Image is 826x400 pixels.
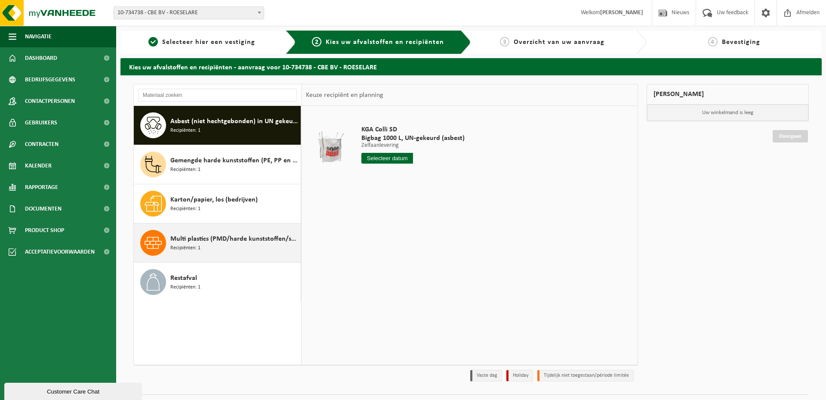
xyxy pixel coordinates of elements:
span: Documenten [25,198,62,220]
span: Navigatie [25,26,52,47]
li: Holiday [506,370,533,381]
span: Asbest (niet hechtgebonden) in UN gekeurde verpakking [170,116,299,127]
button: Asbest (niet hechtgebonden) in UN gekeurde verpakking Recipiënten: 1 [134,106,301,145]
span: 3 [500,37,509,47]
button: Restafval Recipiënten: 1 [134,263,301,301]
span: Contactpersonen [25,90,75,112]
button: Multi plastics (PMD/harde kunststoffen/spanbanden/EPS/folie naturel/folie gemengd) Recipiënten: 1 [134,223,301,263]
p: Zelfaanlevering [361,143,465,149]
span: Selecteer hier een vestiging [162,39,255,46]
a: 1Selecteer hier een vestiging [125,37,279,47]
li: Vaste dag [470,370,502,381]
div: [PERSON_NAME] [647,84,809,105]
span: 1 [148,37,158,47]
span: KGA Colli SD [361,125,465,134]
span: Overzicht van uw aanvraag [514,39,604,46]
span: 2 [312,37,321,47]
iframe: chat widget [4,381,144,400]
input: Materiaal zoeken [138,89,297,102]
span: Bedrijfsgegevens [25,69,75,90]
span: Multi plastics (PMD/harde kunststoffen/spanbanden/EPS/folie naturel/folie gemengd) [170,234,299,244]
button: Karton/papier, los (bedrijven) Recipiënten: 1 [134,184,301,223]
span: Contracten [25,133,59,155]
span: Recipiënten: 1 [170,205,200,213]
span: 10-734738 - CBE BV - ROESELARE [114,6,264,19]
a: Doorgaan [773,130,808,143]
span: Recipiënten: 1 [170,244,200,252]
span: Gebruikers [25,112,57,133]
span: Bevestiging [722,39,760,46]
span: Recipiënten: 1 [170,283,200,291]
span: Recipiënten: 1 [170,127,200,135]
span: Kies uw afvalstoffen en recipiënten [326,39,444,46]
p: Uw winkelmand is leeg [647,105,809,121]
span: Acceptatievoorwaarden [25,241,95,263]
li: Tijdelijk niet toegestaan/période limitée [537,370,634,381]
strong: [PERSON_NAME] [600,9,643,16]
span: Dashboard [25,47,57,69]
span: Product Shop [25,220,64,241]
span: Bigbag 1000 L, UN-gekeurd (asbest) [361,134,465,143]
span: 4 [708,37,718,47]
span: 10-734738 - CBE BV - ROESELARE [114,7,264,19]
span: Kalender [25,155,52,177]
span: Rapportage [25,177,58,198]
input: Selecteer datum [361,153,413,164]
span: Karton/papier, los (bedrijven) [170,195,258,205]
span: Recipiënten: 1 [170,166,200,174]
h2: Kies uw afvalstoffen en recipiënten - aanvraag voor 10-734738 - CBE BV - ROESELARE [120,58,822,75]
span: Restafval [170,273,197,283]
span: Gemengde harde kunststoffen (PE, PP en PVC), recycleerbaar (industrieel) [170,155,299,166]
button: Gemengde harde kunststoffen (PE, PP en PVC), recycleerbaar (industrieel) Recipiënten: 1 [134,145,301,184]
div: Keuze recipiënt en planning [302,84,388,106]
